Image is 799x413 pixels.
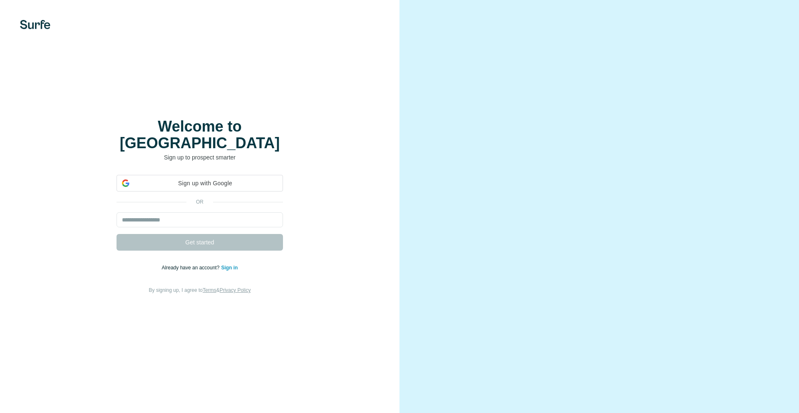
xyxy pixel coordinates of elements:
a: Privacy Policy [220,287,251,293]
span: By signing up, I agree to & [149,287,251,293]
a: Terms [203,287,216,293]
a: Sign in [221,265,238,271]
h1: Welcome to [GEOGRAPHIC_DATA] [117,118,283,152]
span: Sign up with Google [133,179,278,188]
img: Surfe's logo [20,20,50,29]
p: or [186,198,213,206]
span: Already have an account? [162,265,221,271]
div: Sign up with Google [117,175,283,192]
p: Sign up to prospect smarter [117,153,283,162]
